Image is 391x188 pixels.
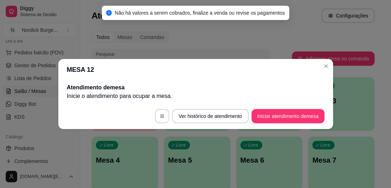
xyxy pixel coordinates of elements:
[58,59,333,80] header: MESA 12
[251,109,324,123] button: Iniciar atendimento demesa
[67,92,324,100] p: Inicie o atendimento para ocupar a mesa .
[67,83,324,92] h2: Atendimento de mesa
[106,10,112,16] span: info-circle
[115,10,285,16] span: Não há valores a serem cobrados, finalize a venda ou revise os pagamentos
[172,109,248,123] button: Ver histórico de atendimento
[320,60,332,72] button: Close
